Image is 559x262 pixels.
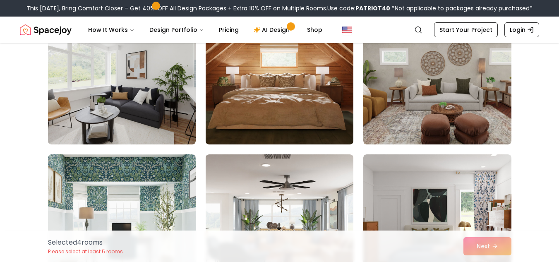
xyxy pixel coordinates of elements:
a: AI Design [247,22,299,38]
img: Spacejoy Logo [20,22,72,38]
a: Login [504,22,539,37]
p: Selected 4 room s [48,238,123,248]
img: Room room-85 [48,12,196,144]
span: *Not applicable to packages already purchased* [390,4,533,12]
a: Start Your Project [434,22,498,37]
a: Spacejoy [20,22,72,38]
p: Please select at least 5 rooms [48,248,123,255]
nav: Main [82,22,329,38]
img: Room room-87 [363,12,511,144]
nav: Global [20,17,539,43]
div: This [DATE], Bring Comfort Closer – Get 40% OFF All Design Packages + Extra 10% OFF on Multiple R... [26,4,533,12]
img: Room room-86 [206,12,353,144]
button: Design Portfolio [143,22,211,38]
a: Pricing [212,22,245,38]
a: Shop [300,22,329,38]
b: PATRIOT40 [355,4,390,12]
button: How It Works [82,22,141,38]
span: Use code: [327,4,390,12]
img: United States [342,25,352,35]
